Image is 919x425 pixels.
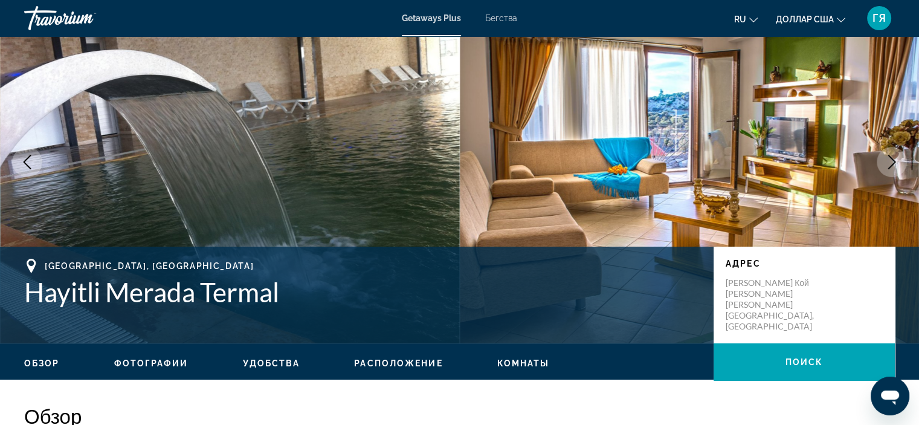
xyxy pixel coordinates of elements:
font: Поиск [785,357,824,367]
button: Фотографии [114,358,189,369]
font: [PERSON_NAME] Кой [PERSON_NAME] [726,277,809,299]
font: [PERSON_NAME] [726,299,793,310]
button: Комнаты [497,358,550,369]
font: ГЯ [872,11,886,24]
button: Меню пользователя [863,5,895,31]
font: Обзор [24,358,60,368]
font: ru [734,15,746,24]
a: Бегства [485,13,517,23]
font: [GEOGRAPHIC_DATA], [GEOGRAPHIC_DATA] [45,261,254,271]
button: Поиск [714,343,895,381]
font: Расположение [354,358,442,368]
font: Hayitli Merada Termal [24,276,279,308]
button: Предыдущее изображение [12,147,42,177]
font: Удобства [243,358,300,368]
a: Getaways Plus [402,13,461,23]
font: Адрес [726,259,761,268]
button: Следующее изображение [877,147,907,177]
a: Травориум [24,2,145,34]
button: Обзор [24,358,60,369]
button: Изменить язык [734,10,758,28]
iframe: Кнопка запуска окна обмена сообщениями [871,377,909,415]
button: Расположение [354,358,442,369]
font: [GEOGRAPHIC_DATA], [GEOGRAPHIC_DATA] [726,310,814,331]
font: Фотографии [114,358,189,368]
button: Изменить валюту [776,10,845,28]
button: Удобства [243,358,300,369]
font: доллар США [776,15,834,24]
font: Комнаты [497,358,550,368]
